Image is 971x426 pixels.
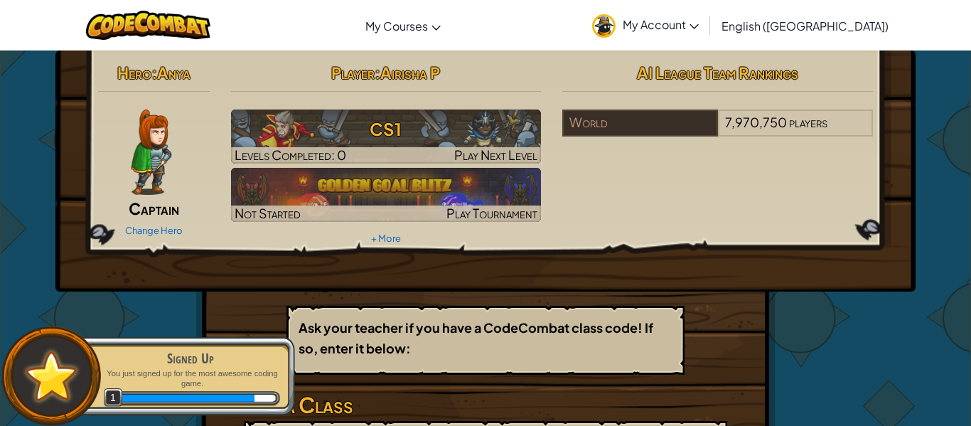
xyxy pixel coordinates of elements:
img: avatar [592,14,616,38]
span: : [375,63,380,82]
h3: CS1 [231,113,542,145]
b: Ask your teacher if you have a CodeCombat class code! If so, enter it below: [299,319,653,356]
a: Play Next Level [231,110,542,164]
div: World [562,110,717,137]
div: Signed Up [101,348,280,368]
span: Anya [157,63,191,82]
span: English ([GEOGRAPHIC_DATA]) [721,18,889,33]
img: CS1 [231,110,542,164]
h3: Join a Class [244,389,727,421]
span: Play Next Level [454,147,537,163]
span: Airisha P [380,63,440,82]
a: Not StartedPlay Tournament [231,168,542,222]
span: My Courses [365,18,428,33]
span: : [151,63,157,82]
span: Levels Completed: 0 [235,147,346,163]
a: English ([GEOGRAPHIC_DATA]) [714,6,896,45]
span: players [789,114,827,130]
span: 7,970,750 [725,114,787,130]
span: Play Tournament [446,205,537,221]
a: My Account [585,3,706,48]
span: Captain [129,198,179,218]
span: Hero [117,63,151,82]
a: World7,970,750players [562,123,873,139]
img: Golden Goal [231,168,542,222]
a: Change Hero [125,225,183,236]
a: + More [371,233,401,244]
span: Not Started [235,205,301,221]
img: CodeCombat logo [86,11,210,40]
span: 1 [104,388,123,408]
span: My Account [623,17,699,32]
a: My Courses [358,6,448,45]
img: captain-pose.png [131,110,171,195]
span: AI League Team Rankings [637,63,798,82]
span: Player [331,63,375,82]
p: You just signed up for the most awesome coding game. [101,368,280,389]
img: default.png [19,344,84,408]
